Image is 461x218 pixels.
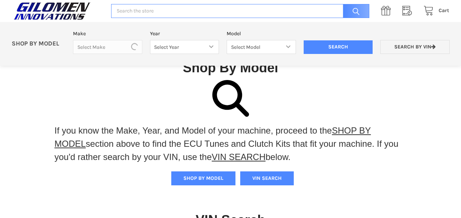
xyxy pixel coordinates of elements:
a: VIN SEARCH [212,152,266,162]
label: Make [73,30,142,37]
button: SHOP BY MODEL [171,171,235,185]
label: Year [150,30,219,37]
a: SHOP BY MODEL [55,126,371,149]
p: If you know the Make, Year, and Model of your machine, proceed to the section above to find the E... [55,124,407,164]
button: VIN SEARCH [240,171,294,185]
label: Model [227,30,296,37]
input: Search [339,4,369,18]
a: GILOMEN INNOVATIONS [12,2,103,20]
input: Search [304,40,373,54]
a: Search by VIN [380,40,450,54]
span: Cart [439,7,449,14]
a: Cart [420,6,449,15]
input: Search the store [111,4,369,18]
p: SHOP BY MODEL [8,40,69,48]
h1: Shop By Model [12,59,449,76]
img: GILOMEN INNOVATIONS [12,2,92,20]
